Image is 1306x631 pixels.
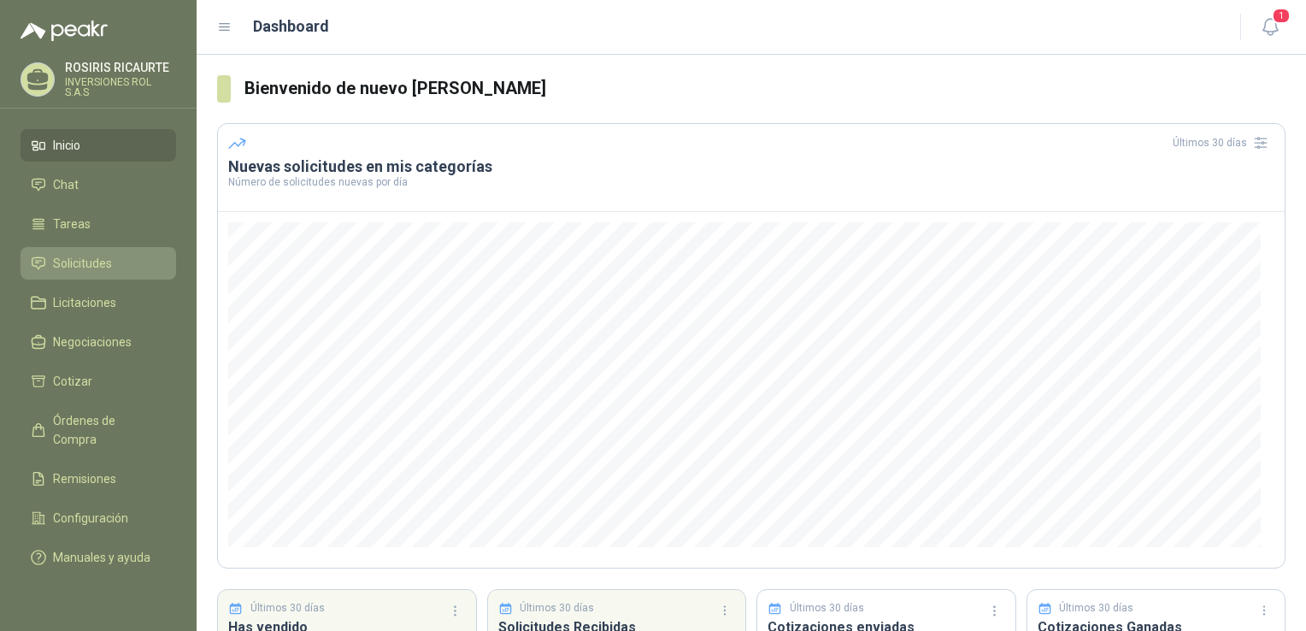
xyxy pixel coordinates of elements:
[228,177,1274,187] p: Número de solicitudes nuevas por día
[21,208,176,240] a: Tareas
[1059,600,1133,616] p: Últimos 30 días
[53,215,91,233] span: Tareas
[790,600,864,616] p: Últimos 30 días
[53,293,116,312] span: Licitaciones
[53,333,132,351] span: Negociaciones
[21,247,176,280] a: Solicitudes
[1272,8,1291,24] span: 1
[53,411,160,449] span: Órdenes de Compra
[53,372,92,391] span: Cotizar
[65,62,176,74] p: ROSIRIS RICAURTE
[65,77,176,97] p: INVERSIONES ROL S.A.S
[21,129,176,162] a: Inicio
[21,502,176,534] a: Configuración
[21,21,108,41] img: Logo peakr
[21,463,176,495] a: Remisiones
[1255,12,1285,43] button: 1
[21,404,176,456] a: Órdenes de Compra
[21,168,176,201] a: Chat
[53,136,80,155] span: Inicio
[244,75,1285,102] h3: Bienvenido de nuevo [PERSON_NAME]
[253,15,329,38] h1: Dashboard
[53,469,116,488] span: Remisiones
[228,156,1274,177] h3: Nuevas solicitudes en mis categorías
[250,600,325,616] p: Últimos 30 días
[53,175,79,194] span: Chat
[21,286,176,319] a: Licitaciones
[53,254,112,273] span: Solicitudes
[53,509,128,528] span: Configuración
[21,365,176,398] a: Cotizar
[21,326,176,358] a: Negociaciones
[53,548,150,567] span: Manuales y ayuda
[21,541,176,574] a: Manuales y ayuda
[520,600,594,616] p: Últimos 30 días
[1173,129,1274,156] div: Últimos 30 días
